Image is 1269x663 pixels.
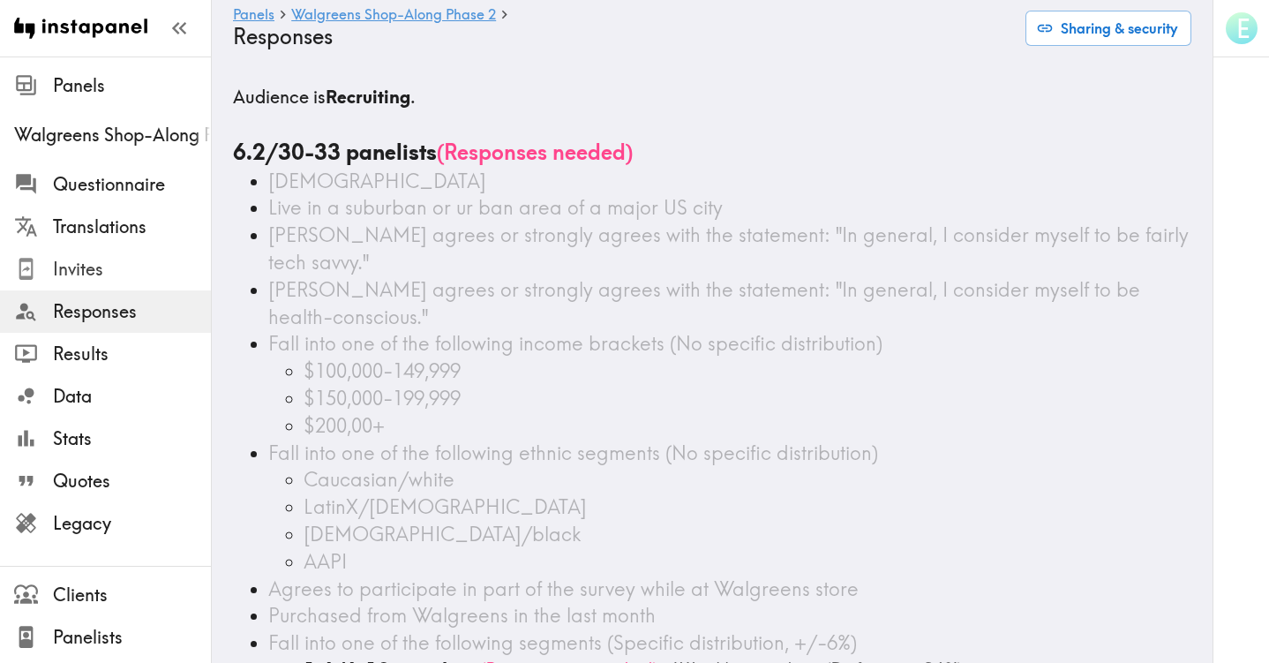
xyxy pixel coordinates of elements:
span: Agrees to participate in part of the survey while at Walgreens store [268,576,859,601]
span: LatinX/[DEMOGRAPHIC_DATA] [304,494,587,519]
span: Questionnaire [53,172,211,197]
span: Quotes [53,469,211,493]
span: Fall into one of the following segments (Specific distribution, +/-6%) [268,630,857,655]
button: Sharing & security [1025,11,1191,46]
span: ( Responses needed ) [437,139,633,165]
b: 6.2/30-33 panelists [233,139,437,165]
span: $200,00+ [304,413,385,438]
span: Panels [53,73,211,98]
span: $150,000-199,999 [304,386,461,411]
span: [DEMOGRAPHIC_DATA] [268,169,486,193]
span: Clients [53,583,211,607]
span: Translations [53,215,211,239]
a: Walgreens Shop-Along Phase 2 [291,7,496,24]
h4: Responses [233,24,1011,49]
span: [PERSON_NAME] agrees or strongly agrees with the statement: "In general, I consider myself to be ... [268,222,1189,275]
span: Stats [53,426,211,451]
span: Panelists [53,625,211,650]
span: $100,000-149,999 [304,358,461,383]
span: Caucasian/white [304,467,454,492]
span: Legacy [53,511,211,536]
span: Data [53,384,211,409]
span: E [1236,13,1250,44]
b: Recruiting [326,86,410,108]
span: Invites [53,257,211,282]
span: [PERSON_NAME] agrees or strongly agrees with the statement: "In general, I consider myself to be ... [268,277,1140,329]
h5: Audience is . [233,85,1191,109]
span: Purchased from Walgreens in the last month [268,603,656,628]
a: Panels [233,7,274,24]
span: AAPI [304,549,347,574]
button: E [1224,11,1259,46]
span: Walgreens Shop-Along Phase 2 [14,123,211,147]
span: Fall into one of the following income brackets (No specific distribution) [268,331,882,356]
span: Responses [53,299,211,324]
span: Results [53,342,211,366]
span: Live in a suburban or ur ban area of a major US city [268,195,723,220]
span: Fall into one of the following ethnic segments (No specific distribution) [268,441,878,465]
span: [DEMOGRAPHIC_DATA]/black [304,522,581,546]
